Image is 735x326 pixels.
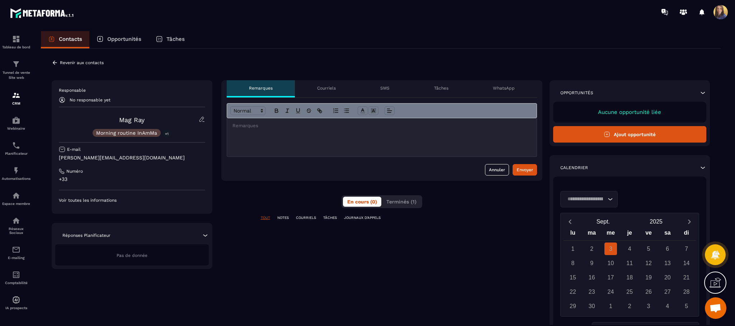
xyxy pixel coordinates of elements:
[2,101,30,105] p: CRM
[2,177,30,181] p: Automatisations
[117,253,147,258] span: Pas de donnée
[2,186,30,211] a: automationsautomationsEspace membre
[12,296,20,304] img: automations
[12,270,20,279] img: accountant
[601,228,620,240] div: me
[62,232,110,238] p: Réponses Planificateur
[517,166,533,173] div: Envoyer
[70,97,110,102] p: No responsable yet
[386,199,416,205] span: Terminés (1)
[604,243,617,255] div: 3
[564,228,696,312] div: Calendar wrapper
[493,85,515,91] p: WhatsApp
[119,116,145,124] a: Mag Ray
[661,271,674,284] div: 20
[639,228,658,240] div: ve
[585,271,598,284] div: 16
[566,257,579,269] div: 8
[344,215,381,220] p: JOURNAUX D'APPELS
[604,257,617,269] div: 10
[2,126,30,130] p: Webinaire
[642,257,655,269] div: 12
[2,202,30,206] p: Espace membre
[2,54,30,86] a: formationformationTunnel de vente Site web
[89,31,149,48] a: Opportunités
[59,197,205,203] p: Voir toutes les informations
[296,215,316,220] p: COURRIELS
[380,85,390,91] p: SMS
[2,45,30,49] p: Tableau de bord
[12,191,20,200] img: automations
[661,257,674,269] div: 13
[59,176,205,183] p: +33
[680,271,693,284] div: 21
[566,243,579,255] div: 1
[604,271,617,284] div: 17
[10,6,75,19] img: logo
[485,164,509,176] button: Annuler
[604,286,617,298] div: 24
[317,85,336,91] p: Courriels
[577,215,630,228] button: Open months overlay
[661,300,674,312] div: 4
[2,265,30,290] a: accountantaccountantComptabilité
[560,165,588,171] p: Calendrier
[677,228,696,240] div: di
[12,166,20,175] img: automations
[107,36,141,42] p: Opportunités
[585,286,598,298] div: 23
[623,300,636,312] div: 2
[12,60,20,68] img: formation
[382,197,421,207] button: Terminés (1)
[2,111,30,136] a: automationsautomationsWebinaire
[2,86,30,111] a: formationformationCRM
[162,130,171,138] p: +1
[277,215,289,220] p: NOTES
[564,228,583,240] div: lu
[2,281,30,285] p: Comptabilité
[60,60,104,65] p: Revenir aux contacts
[623,257,636,269] div: 11
[658,228,677,240] div: sa
[553,126,707,143] button: Ajout opportunité
[565,195,606,203] input: Search for option
[2,306,30,310] p: IA prospects
[59,87,205,93] p: Responsable
[680,257,693,269] div: 14
[661,286,674,298] div: 27
[705,297,726,319] a: Ouvrir le chat
[261,215,270,220] p: TOUT
[642,300,655,312] div: 3
[560,191,618,207] div: Search for option
[661,243,674,255] div: 6
[2,211,30,240] a: social-networksocial-networkRéseaux Sociaux
[585,243,598,255] div: 2
[66,168,83,174] p: Numéro
[12,245,20,254] img: email
[12,116,20,125] img: automations
[67,147,81,152] p: E-mail
[41,31,89,48] a: Contacts
[585,300,598,312] div: 30
[2,136,30,161] a: schedulerschedulerPlanificateur
[2,152,30,155] p: Planificateur
[2,227,30,235] p: Réseaux Sociaux
[2,70,30,80] p: Tunnel de vente Site web
[680,300,693,312] div: 5
[513,164,537,176] button: Envoyer
[566,271,579,284] div: 15
[623,243,636,255] div: 4
[59,154,205,161] p: [PERSON_NAME][EMAIL_ADDRESS][DOMAIN_NAME]
[2,29,30,54] a: formationformationTableau de bord
[585,257,598,269] div: 9
[323,215,337,220] p: TÂCHES
[630,215,683,228] button: Open years overlay
[642,243,655,255] div: 5
[680,286,693,298] div: 28
[343,197,381,207] button: En cours (0)
[566,300,579,312] div: 29
[560,109,699,115] p: Aucune opportunité liée
[642,286,655,298] div: 26
[623,286,636,298] div: 25
[12,91,20,100] img: formation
